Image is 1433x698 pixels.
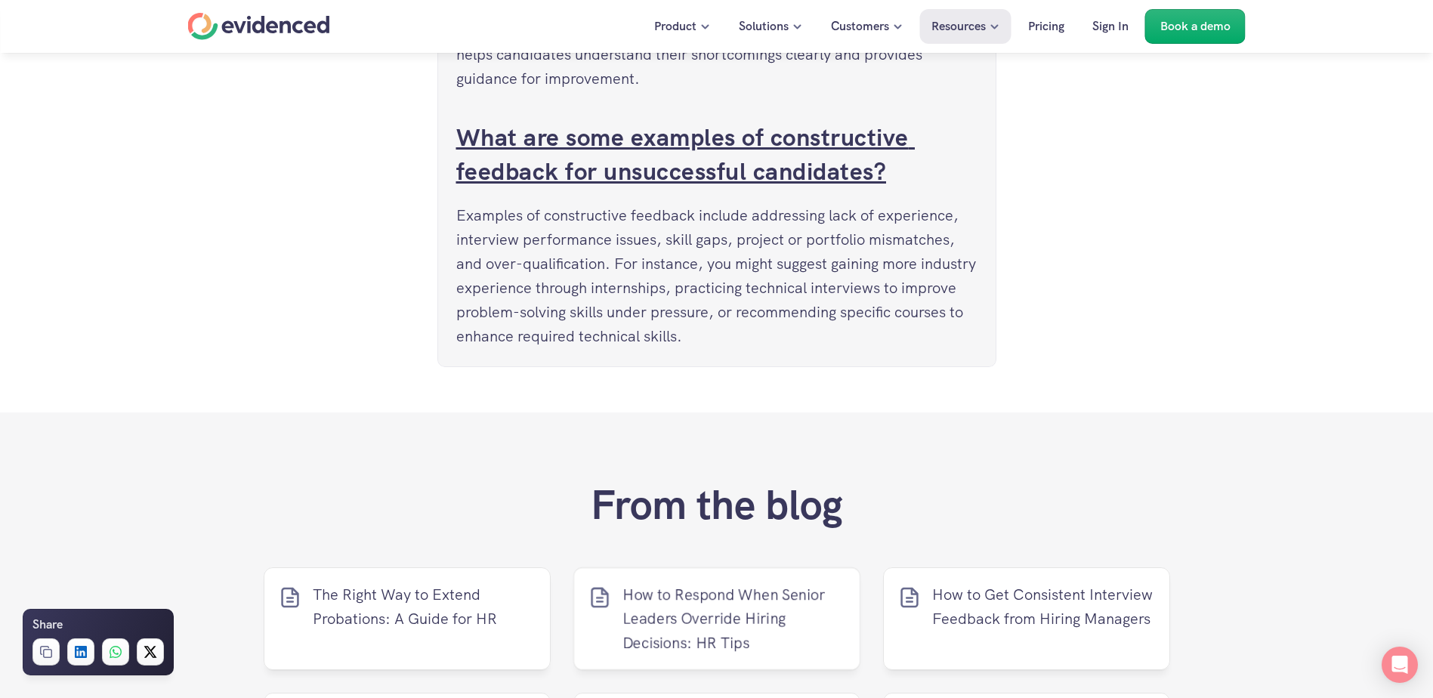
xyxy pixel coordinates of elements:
[1028,17,1064,36] p: Pricing
[313,582,536,631] p: The Right Way to Extend Probations: A Guide for HR
[1092,17,1129,36] p: Sign In
[264,567,551,670] a: The Right Way to Extend Probations: A Guide for HR
[1017,9,1076,44] a: Pricing
[188,13,330,40] a: Home
[456,203,977,348] p: Examples of constructive feedback include addressing lack of experience, interview performance is...
[456,122,916,187] a: What are some examples of constructive feedback for unsuccessful candidates?
[573,567,860,670] a: How to Respond When Senior Leaders Override Hiring Decisions: HR Tips
[1160,17,1231,36] p: Book a demo
[1081,9,1140,44] a: Sign In
[622,582,845,655] p: How to Respond When Senior Leaders Override Hiring Decisions: HR Tips
[931,17,986,36] p: Resources
[932,582,1155,631] p: How to Get Consistent Interview Feedback from Hiring Managers
[1145,9,1246,44] a: Book a demo
[831,17,889,36] p: Customers
[654,17,696,36] p: Product
[1382,647,1418,683] div: Open Intercom Messenger
[591,480,843,530] h2: From the blog
[883,567,1170,670] a: How to Get Consistent Interview Feedback from Hiring Managers
[739,17,789,36] p: Solutions
[32,615,63,635] h6: Share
